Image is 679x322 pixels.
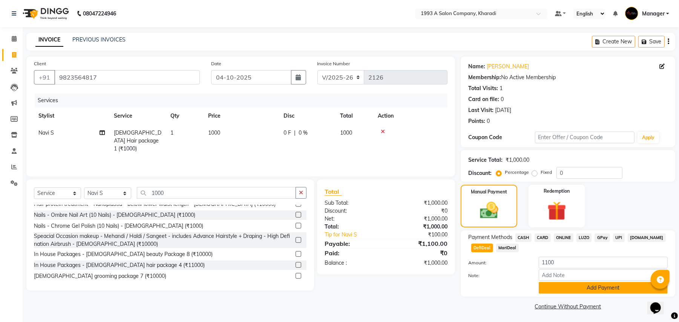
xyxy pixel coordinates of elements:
[642,10,665,18] span: Manager
[386,259,453,267] div: ₹1,000.00
[397,231,453,239] div: ₹100.00
[34,222,203,230] div: Nails - Chrome Gel Polish (10 Nails) - [DEMOGRAPHIC_DATA] (₹1000)
[34,250,213,258] div: In House Packages - [DEMOGRAPHIC_DATA] beauty Package 8 (₹10000)
[554,233,573,242] span: ONLINE
[204,107,279,124] th: Price
[34,107,109,124] th: Stylist
[319,215,386,223] div: Net:
[284,129,291,137] span: 0 F
[625,7,638,20] img: Manager
[463,259,533,266] label: Amount:
[468,95,499,103] div: Card on file:
[463,272,533,279] label: Note:
[208,129,220,136] span: 1000
[647,292,671,314] iframe: chat widget
[72,36,126,43] a: PREVIOUS INVOICES
[462,303,674,311] a: Continue Without Payment
[319,223,386,231] div: Total:
[592,36,635,48] button: Create New
[386,248,453,258] div: ₹0
[471,244,493,252] span: DefiDeal
[487,63,529,71] a: [PERSON_NAME]
[170,129,173,136] span: 1
[319,231,397,239] a: Tip for Navi S
[54,70,200,84] input: Search by Name/Mobile/Email/Code
[294,129,296,137] span: |
[539,257,668,268] input: Amount
[336,107,373,124] th: Total
[34,232,293,248] div: Speacial Occasion makeup - Mehandi / Haldi / Sangeet - includes Advance Hairstyle + Draping - Hig...
[211,60,221,67] label: Date
[386,223,453,231] div: ₹1,000.00
[34,60,46,67] label: Client
[595,233,610,242] span: GPay
[34,70,55,84] button: +91
[325,188,342,196] span: Total
[109,107,166,124] th: Service
[539,269,668,281] input: Add Note
[468,117,485,125] div: Points:
[317,60,350,67] label: Invoice Number
[505,169,529,176] label: Percentage
[501,95,504,103] div: 0
[468,74,668,81] div: No Active Membership
[468,156,503,164] div: Service Total:
[535,132,635,143] input: Enter Offer / Coupon Code
[541,199,572,223] img: _gift.svg
[386,239,453,248] div: ₹1,100.00
[319,199,386,207] div: Sub Total:
[468,74,501,81] div: Membership:
[137,187,296,199] input: Search or Scan
[386,207,453,215] div: ₹0
[35,33,63,47] a: INVOICE
[340,129,352,136] span: 1000
[114,129,161,152] span: [DEMOGRAPHIC_DATA] Hair package 1 (₹1000)
[83,3,116,24] b: 08047224946
[319,248,386,258] div: Paid:
[166,107,204,124] th: Qty
[299,129,308,137] span: 0 %
[319,259,386,267] div: Balance :
[628,233,666,242] span: [DOMAIN_NAME]
[638,36,665,48] button: Save
[468,169,492,177] div: Discount:
[544,188,570,195] label: Redemption
[468,233,512,241] span: Payment Methods
[506,156,529,164] div: ₹1,000.00
[471,189,507,195] label: Manual Payment
[487,117,490,125] div: 0
[576,233,592,242] span: LUZO
[474,200,504,221] img: _cash.svg
[468,63,485,71] div: Name:
[468,106,494,114] div: Last Visit:
[386,215,453,223] div: ₹1,000.00
[613,233,625,242] span: UPI
[34,261,205,269] div: In House Packages - [DEMOGRAPHIC_DATA] hair package 4 (₹11000)
[373,107,448,124] th: Action
[539,282,668,294] button: Add Payment
[495,106,511,114] div: [DATE]
[541,169,552,176] label: Fixed
[515,233,532,242] span: CASH
[496,244,519,252] span: MariDeal
[386,199,453,207] div: ₹1,000.00
[319,239,386,248] div: Payable:
[535,233,551,242] span: CARD
[279,107,336,124] th: Disc
[38,129,54,136] span: Navi S
[468,133,535,141] div: Coupon Code
[35,94,453,107] div: Services
[34,211,195,219] div: Nails - Ombre Nail Art (10 Nails) - [DEMOGRAPHIC_DATA] (₹1000)
[638,132,659,143] button: Apply
[319,207,386,215] div: Discount:
[34,272,166,280] div: [DEMOGRAPHIC_DATA] grooming package 7 (₹10000)
[19,3,71,24] img: logo
[500,84,503,92] div: 1
[468,84,498,92] div: Total Visits:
